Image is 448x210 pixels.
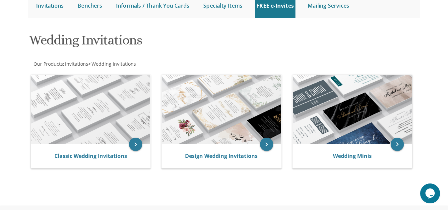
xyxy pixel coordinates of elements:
[293,75,412,145] img: Wedding Minis
[391,138,404,151] a: keyboard_arrow_right
[33,61,63,67] a: Our Products
[91,61,136,67] a: Wedding Invitations
[54,152,127,160] a: Classic Wedding Invitations
[333,152,372,160] a: Wedding Minis
[185,152,258,160] a: Design Wedding Invitations
[31,75,150,145] img: Classic Wedding Invitations
[88,61,136,67] span: >
[28,61,224,67] div: :
[420,183,441,203] iframe: chat widget
[162,75,281,145] img: Design Wedding Invitations
[92,61,136,67] span: Wedding Invitations
[29,33,286,52] h1: Wedding Invitations
[129,138,142,151] a: keyboard_arrow_right
[64,61,88,67] a: Invitations
[65,61,88,67] span: Invitations
[260,138,273,151] a: keyboard_arrow_right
